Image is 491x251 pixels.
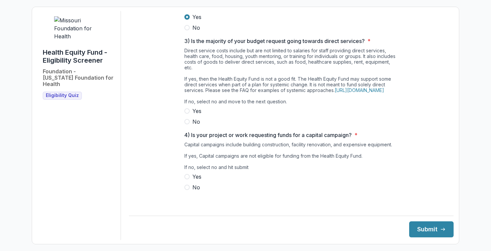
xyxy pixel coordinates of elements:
span: Yes [192,13,201,21]
img: Missouri Foundation for Health [54,16,104,40]
div: Direct service costs include but are not limited to salaries for staff providing direct services,... [184,48,398,107]
a: [URL][DOMAIN_NAME] [335,87,384,93]
span: No [192,24,200,32]
h2: Foundation - [US_STATE] Foundation for Health [43,68,115,88]
button: Submit [409,221,454,237]
p: 3) Is the majority of your budget request going towards direct services? [184,37,365,45]
span: Yes [192,107,201,115]
p: 4) Is your project or work requesting funds for a capital campaign? [184,131,352,139]
h1: Health Equity Fund - Eligibility Screener [43,48,115,64]
span: Eligibility Quiz [46,93,79,98]
span: No [192,118,200,126]
span: No [192,183,200,191]
div: Capital campaigns include building construction, facility renovation, and expensive equipment. If... [184,142,398,173]
span: Yes [192,173,201,181]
